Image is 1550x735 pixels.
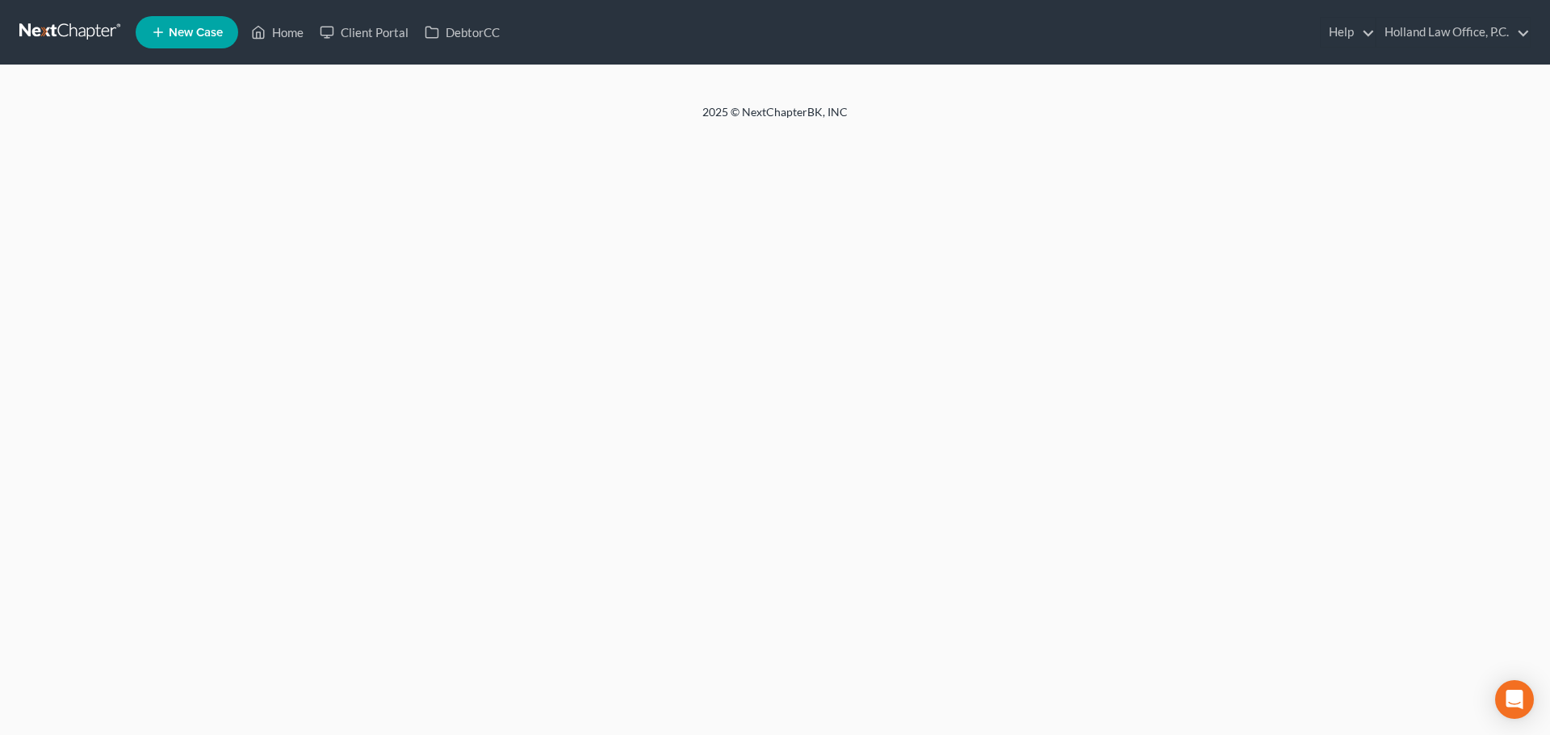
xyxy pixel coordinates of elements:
new-legal-case-button: New Case [136,16,238,48]
a: Client Portal [312,18,417,47]
a: Home [243,18,312,47]
a: DebtorCC [417,18,508,47]
div: 2025 © NextChapterBK, INC [315,104,1235,133]
a: Help [1321,18,1375,47]
a: Holland Law Office, P.C. [1376,18,1530,47]
div: Open Intercom Messenger [1495,680,1534,719]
